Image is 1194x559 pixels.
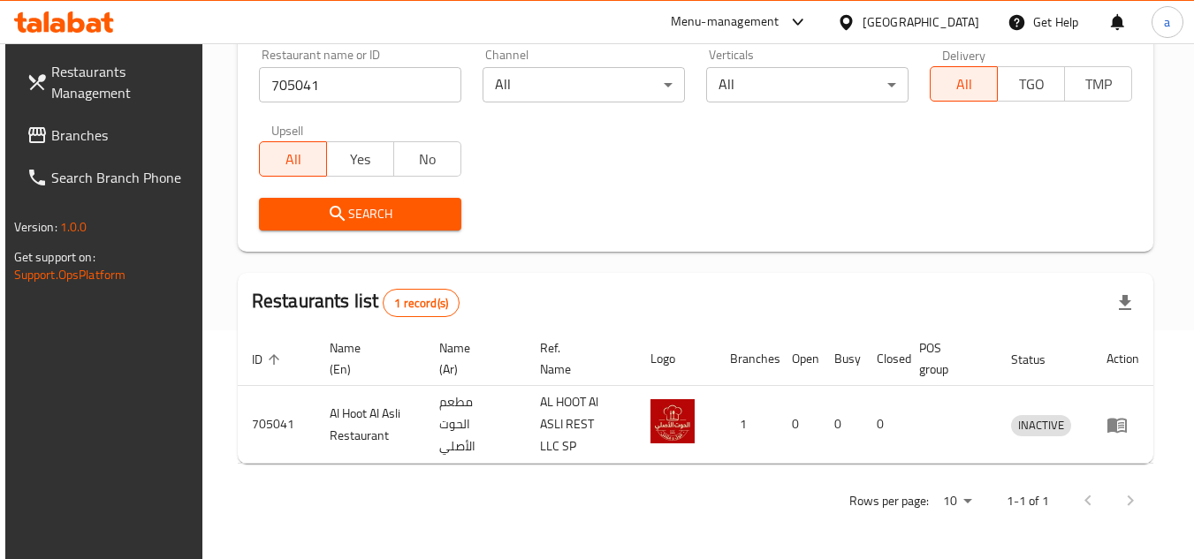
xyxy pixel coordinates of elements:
[12,50,205,114] a: Restaurants Management
[326,141,394,177] button: Yes
[919,337,977,380] span: POS group
[1011,415,1071,436] div: INACTIVE
[671,11,780,33] div: Menu-management
[1011,415,1071,435] span: INACTIVE
[51,167,191,188] span: Search Branch Phone
[60,215,87,238] span: 1.0.0
[238,386,316,464] td: 705041
[820,332,863,386] th: Busy
[252,349,285,370] span: ID
[716,386,778,464] td: 1
[330,337,404,380] span: Name (En)
[540,337,615,380] span: Ref. Name
[439,337,504,380] span: Name (Ar)
[267,147,320,172] span: All
[14,215,57,238] span: Version:
[14,263,126,286] a: Support.OpsPlatform
[1107,414,1139,435] div: Menu
[316,386,425,464] td: Al Hoot Al Asli Restaurant
[636,332,716,386] th: Logo
[936,488,978,515] div: Rows per page:
[863,12,979,32] div: [GEOGRAPHIC_DATA]
[12,114,205,156] a: Branches
[259,67,461,102] input: Search for restaurant name or ID..
[778,386,820,464] td: 0
[938,72,991,97] span: All
[252,288,460,317] h2: Restaurants list
[863,332,905,386] th: Closed
[14,246,95,268] span: Get support on:
[778,332,820,386] th: Open
[930,66,998,102] button: All
[1164,12,1170,32] span: a
[259,141,327,177] button: All
[706,67,909,102] div: All
[384,295,459,312] span: 1 record(s)
[942,49,986,61] label: Delivery
[271,124,304,136] label: Upsell
[863,386,905,464] td: 0
[997,66,1065,102] button: TGO
[716,332,778,386] th: Branches
[425,386,525,464] td: مطعم الحوت الأصلي
[273,203,447,225] span: Search
[1005,72,1058,97] span: TGO
[1092,332,1153,386] th: Action
[51,61,191,103] span: Restaurants Management
[820,386,863,464] td: 0
[1007,490,1049,512] p: 1-1 of 1
[238,332,1154,464] table: enhanced table
[259,198,461,230] button: Search
[383,289,460,317] div: Total records count
[526,386,636,464] td: AL HOOT Al ASLI REST LLC SP
[650,399,695,443] img: Al Hoot Al Asli Restaurant
[849,490,929,512] p: Rows per page:
[1011,349,1069,370] span: Status
[1104,282,1146,324] div: Export file
[51,125,191,146] span: Branches
[334,147,387,172] span: Yes
[401,147,454,172] span: No
[1064,66,1132,102] button: TMP
[393,141,461,177] button: No
[12,156,205,199] a: Search Branch Phone
[483,67,685,102] div: All
[1072,72,1125,97] span: TMP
